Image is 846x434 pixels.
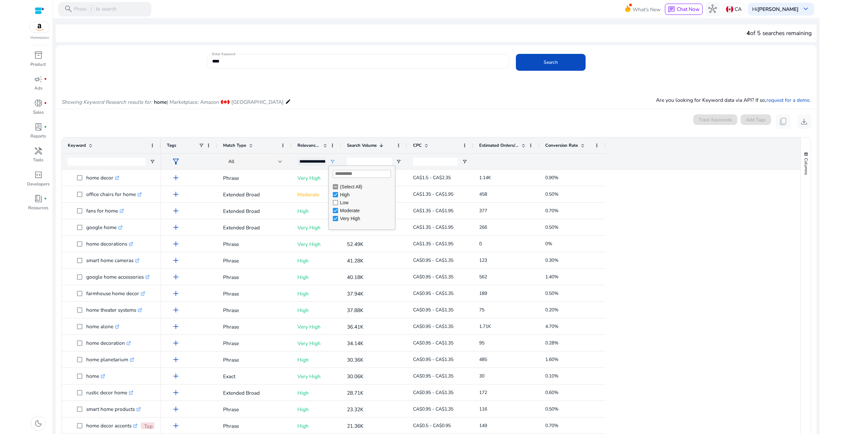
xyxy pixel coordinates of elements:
p: Phrase [223,237,286,251]
span: 116 [479,406,487,412]
span: 75 [479,307,484,313]
p: Phrase [223,303,286,317]
span: donut_small [34,99,43,107]
span: 0.50% [545,290,558,296]
p: Phrase [223,353,286,367]
a: donut_smallfiber_manual_recordSales [26,98,50,121]
button: Open Filter Menu [396,159,401,164]
span: 0.10% [545,373,558,379]
p: High [297,270,335,284]
span: Match Type [223,142,246,148]
span: add [172,289,180,298]
span: [GEOGRAPHIC_DATA] [231,99,284,105]
span: Chat Now [677,6,700,13]
p: Very High [297,171,335,185]
span: What's New [633,4,661,15]
p: Very High [297,336,335,350]
span: inventory_2 [34,51,43,59]
span: Search Volume [347,142,377,148]
span: fiber_manual_record [44,78,47,81]
p: High [297,386,335,400]
button: Search [516,54,586,71]
span: add [172,273,180,281]
span: search [64,5,73,13]
p: Phrase [223,171,286,185]
button: chatChat Now [665,4,702,15]
span: 0.30% [545,257,558,263]
p: Phrase [223,270,286,284]
span: CA$1.5 - CA$2.35 [413,175,451,181]
button: Open Filter Menu [462,159,467,164]
span: 172 [479,389,487,396]
span: 30.06K [347,373,364,380]
p: High [297,254,335,267]
span: CA$0.95 - CA$1.35 [413,373,453,379]
span: chat [668,6,675,13]
span: add [172,306,180,314]
p: High [297,403,335,416]
span: 30.36K [347,356,364,363]
span: 21.36K [347,422,364,429]
span: filter_alt [172,157,180,166]
p: Phrase [223,254,286,267]
span: CA$0.95 - CA$1.35 [413,340,453,346]
input: Search filter values [333,170,391,178]
p: Very High [297,320,335,334]
button: Open Filter Menu [150,159,155,164]
p: High [297,287,335,300]
p: Sales [33,109,44,116]
span: fiber_manual_record [44,197,47,200]
span: Conversion Rate [545,142,578,148]
div: Moderate [340,208,393,213]
span: add [172,405,180,414]
p: smart home products [86,402,141,416]
span: 37.88K [347,307,364,314]
span: 377 [479,208,487,214]
span: / [88,5,94,13]
span: 52.49K [347,241,364,248]
span: add [172,388,180,397]
span: 30 [479,373,484,379]
span: add [172,339,180,347]
div: Filter List [329,183,395,222]
mat-label: Enter Keyword [212,52,235,56]
div: (Select All) [340,184,393,189]
span: 0.60% [545,389,558,396]
p: home decoration [86,336,131,350]
p: Extended Broad [223,221,286,234]
span: 4 [747,29,750,37]
span: 95 [479,340,484,346]
span: add [172,190,180,199]
span: CA$1.35 - CA$1.95 [413,224,453,230]
span: 0% [545,241,552,247]
span: 1.14K [479,175,491,181]
a: lab_profilefiber_manual_recordReports [26,121,50,145]
p: Press to search [74,5,117,13]
i: Showing Keyword Research results for: [61,99,152,105]
span: handyman [34,147,43,155]
span: CA$1.35 - CA$1.95 [413,208,453,214]
span: 0.20% [545,307,558,313]
span: 1.60% [545,356,558,363]
span: add [172,256,180,265]
p: home theater systems [86,303,142,317]
span: 485 [479,356,487,363]
span: book_4 [34,194,43,203]
div: Low [340,200,393,205]
div: Column Filter [328,166,395,230]
button: download [797,114,812,129]
span: code_blocks [34,171,43,179]
span: CA$1.35 - CA$1.95 [413,191,453,197]
span: CA$0.95 - CA$1.35 [413,257,453,263]
b: [PERSON_NAME] [757,6,798,13]
p: Phrase [223,320,286,334]
a: book_4fiber_manual_recordResources [26,193,50,217]
span: fiber_manual_record [44,126,47,129]
p: High [297,353,335,367]
span: dark_mode [34,419,43,428]
span: 562 [479,274,487,280]
span: 41.28K [347,257,364,264]
p: Reports [30,133,46,140]
span: CPC [413,142,422,148]
span: add [172,421,180,430]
